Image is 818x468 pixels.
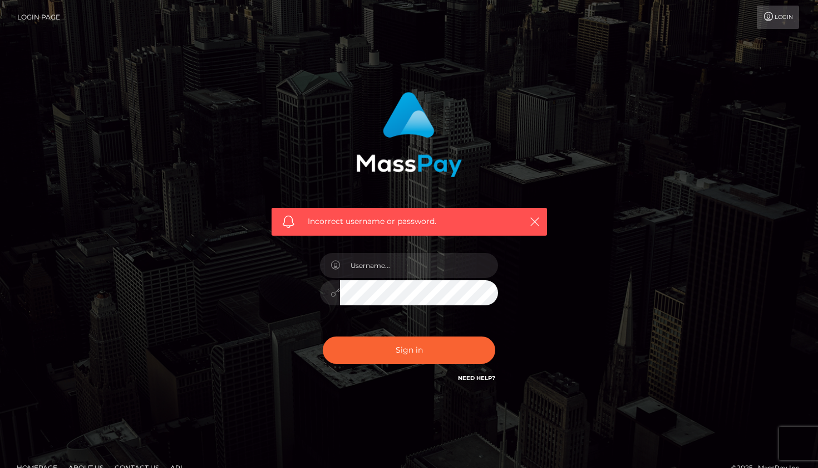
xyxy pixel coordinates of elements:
a: Login [757,6,799,29]
input: Username... [340,253,498,278]
span: Incorrect username or password. [308,216,511,227]
a: Login Page [17,6,60,29]
button: Sign in [323,337,495,364]
img: MassPay Login [356,92,462,177]
a: Need Help? [458,374,495,382]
